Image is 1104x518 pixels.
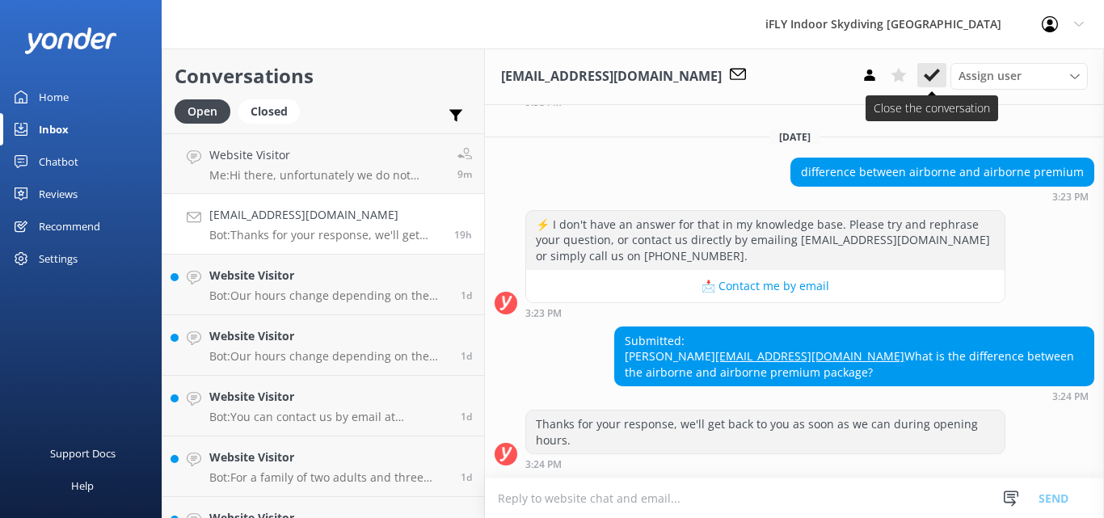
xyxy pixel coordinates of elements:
p: Bot: You can contact us by email at [EMAIL_ADDRESS][DOMAIN_NAME] or call us on [PHONE_NUMBER]. [209,410,449,424]
div: Support Docs [50,437,116,470]
h4: [EMAIL_ADDRESS][DOMAIN_NAME] [209,206,442,224]
div: Open [175,99,230,124]
div: Help [71,470,94,502]
p: Bot: Our hours change depending on the time of year. You can see up-to-date times at [URL][DOMAIN... [209,349,449,364]
div: Aug 26 2025 09:58pm (UTC +12:00) Pacific/Auckland [525,96,1005,107]
span: Aug 28 2025 11:19am (UTC +12:00) Pacific/Auckland [461,470,472,484]
a: Open [175,102,238,120]
h4: Website Visitor [209,146,445,164]
strong: 3:24 PM [1052,392,1089,402]
span: Aug 28 2025 01:26pm (UTC +12:00) Pacific/Auckland [461,349,472,363]
div: Reviews [39,178,78,210]
h2: Conversations [175,61,472,91]
div: Aug 29 2025 03:24pm (UTC +12:00) Pacific/Auckland [614,390,1094,402]
span: Aug 29 2025 03:24pm (UTC +12:00) Pacific/Auckland [454,228,472,242]
h3: [EMAIL_ADDRESS][DOMAIN_NAME] [501,66,722,87]
div: ⚡ I don't have an answer for that in my knowledge base. Please try and rephrase your question, or... [526,211,1005,270]
p: Me: Hi there, unfortunately we do not accept Afterpay but we do accept Visa, Mastercard, WeChat a... [209,168,445,183]
h4: Website Visitor [209,388,449,406]
span: Assign user [959,67,1022,85]
div: Settings [39,242,78,275]
p: Bot: Thanks for your response, we'll get back to you as soon as we can during opening hours. [209,228,442,242]
a: Website VisitorBot:For a family of two adults and three children, you can book 1x Friends and Fam... [162,436,484,497]
span: Aug 28 2025 01:01pm (UTC +12:00) Pacific/Auckland [461,410,472,423]
p: Bot: Our hours change depending on the time of year. You can see up-to-date times at [URL][DOMAIN... [209,288,449,303]
div: Aug 29 2025 03:24pm (UTC +12:00) Pacific/Auckland [525,458,1005,470]
div: difference between airborne and airborne premium [791,158,1093,186]
a: Closed [238,102,308,120]
span: Aug 30 2025 11:08am (UTC +12:00) Pacific/Auckland [457,167,472,181]
strong: 3:23 PM [1052,192,1089,202]
div: Assign User [950,63,1088,89]
div: Closed [238,99,300,124]
strong: 3:23 PM [525,309,562,318]
span: [DATE] [769,130,820,144]
a: Website VisitorBot:You can contact us by email at [EMAIL_ADDRESS][DOMAIN_NAME] or call us on [PHO... [162,376,484,436]
h4: Website Visitor [209,449,449,466]
a: [EMAIL_ADDRESS][DOMAIN_NAME] [715,348,904,364]
h4: Website Visitor [209,267,449,284]
h4: Website Visitor [209,327,449,345]
div: Inbox [39,113,69,145]
img: yonder-white-logo.png [24,27,117,54]
a: Website VisitorBot:Our hours change depending on the time of year. You can see up-to-date times a... [162,255,484,315]
strong: 3:24 PM [525,460,562,470]
a: [EMAIL_ADDRESS][DOMAIN_NAME]Bot:Thanks for your response, we'll get back to you as soon as we can... [162,194,484,255]
strong: 9:58 PM [525,98,562,107]
div: Submitted: [PERSON_NAME] What is the difference between the airborne and airborne premium package? [615,327,1093,386]
p: Bot: For a family of two adults and three children, you can book 1x Friends and Family Pack for $... [209,470,449,485]
div: Aug 29 2025 03:23pm (UTC +12:00) Pacific/Auckland [525,307,1005,318]
div: Chatbot [39,145,78,178]
div: Thanks for your response, we'll get back to you as soon as we can during opening hours. [526,411,1005,453]
a: Website VisitorBot:Our hours change depending on the time of year. You can see up-to-date times a... [162,315,484,376]
a: Website VisitorMe:Hi there, unfortunately we do not accept Afterpay but we do accept Visa, Master... [162,133,484,194]
div: Aug 29 2025 03:23pm (UTC +12:00) Pacific/Auckland [790,191,1094,202]
button: 📩 Contact me by email [526,270,1005,302]
div: Home [39,81,69,113]
div: Recommend [39,210,100,242]
span: Aug 29 2025 08:19am (UTC +12:00) Pacific/Auckland [461,288,472,302]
